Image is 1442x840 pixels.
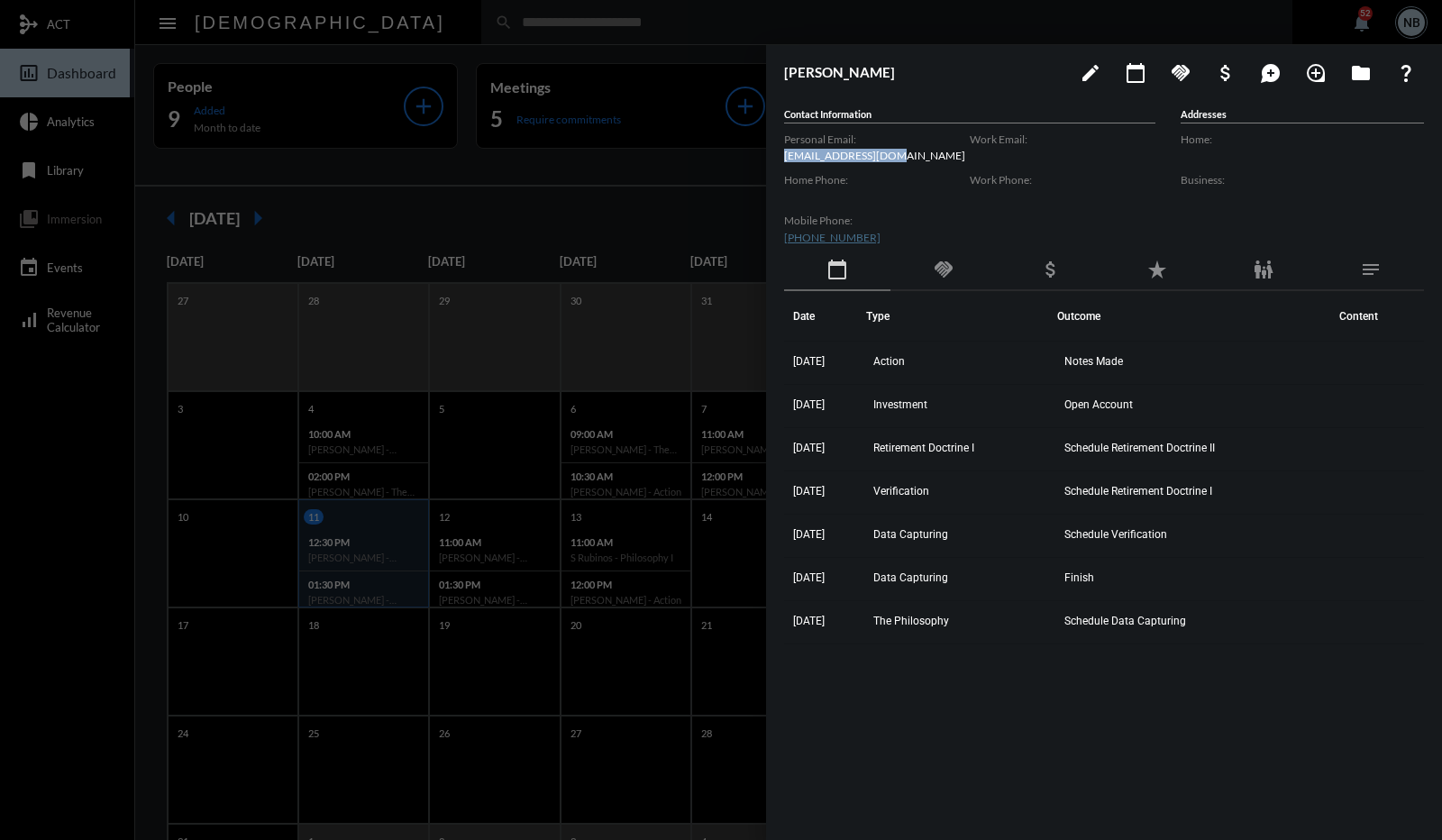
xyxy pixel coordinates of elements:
label: Home Phone: [784,173,970,187]
span: Open Account [1064,398,1133,411]
span: Action [873,355,905,368]
span: [DATE] [793,485,825,498]
span: Data Capturing [873,571,948,584]
button: What If? [1388,54,1424,90]
span: Notes Made [1064,355,1123,368]
h5: Addresses [1181,108,1424,123]
label: Personal Email: [784,132,970,146]
button: Add meeting [1118,54,1154,90]
mat-icon: star_rate [1146,259,1168,280]
button: Archives [1343,54,1379,90]
mat-icon: question_mark [1395,62,1417,84]
button: Add Business [1208,54,1244,90]
button: edit person [1072,54,1109,90]
button: Add Mention [1253,54,1289,90]
mat-icon: maps_ugc [1260,62,1282,84]
span: Investment [873,398,927,411]
span: [DATE] [793,615,825,627]
p: [EMAIL_ADDRESS][DOMAIN_NAME] [784,149,970,162]
th: Outcome [1057,291,1330,342]
span: [DATE] [793,442,825,454]
label: Work Email: [970,132,1155,146]
button: Add Introduction [1298,54,1334,90]
mat-icon: family_restroom [1253,259,1274,280]
h5: Contact Information [784,108,1155,123]
th: Content [1330,291,1424,342]
mat-icon: edit [1080,62,1101,84]
button: Add Commitment [1163,54,1199,90]
span: Schedule Verification [1064,528,1167,541]
mat-icon: attach_money [1040,259,1062,280]
label: Mobile Phone: [784,214,970,227]
th: Type [866,291,1057,342]
mat-icon: handshake [933,259,954,280]
mat-icon: notes [1360,259,1382,280]
span: Schedule Retirement Doctrine II [1064,442,1215,454]
mat-icon: calendar_today [1125,62,1146,84]
a: [PHONE_NUMBER] [784,231,881,244]
mat-icon: handshake [1170,62,1191,84]
th: Date [784,291,866,342]
span: Schedule Retirement Doctrine I [1064,485,1212,498]
mat-icon: loupe [1305,62,1327,84]
label: Home: [1181,132,1424,146]
mat-icon: folder [1350,62,1372,84]
span: Verification [873,485,929,498]
span: Retirement Doctrine I [873,442,974,454]
label: Work Phone: [970,173,1155,187]
span: [DATE] [793,571,825,584]
mat-icon: attach_money [1215,62,1237,84]
h3: [PERSON_NAME] [784,64,1063,80]
span: Finish [1064,571,1094,584]
span: Data Capturing [873,528,948,541]
span: [DATE] [793,528,825,541]
span: [DATE] [793,355,825,368]
span: The Philosophy [873,615,949,627]
span: Schedule Data Capturing [1064,615,1186,627]
span: [DATE] [793,398,825,411]
label: Business: [1181,173,1424,187]
mat-icon: calendar_today [826,259,848,280]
